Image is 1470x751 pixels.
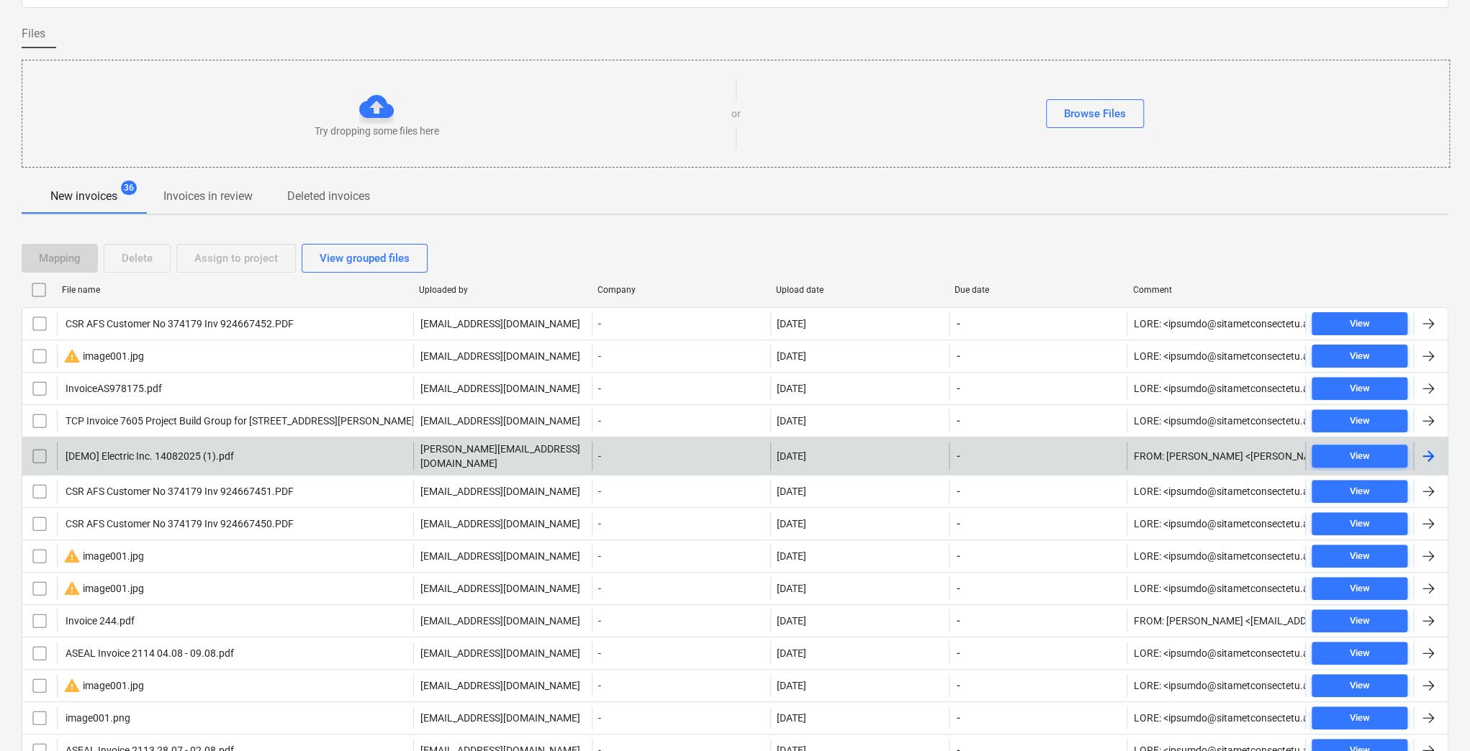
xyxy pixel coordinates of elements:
[1350,645,1370,662] div: View
[1312,409,1407,432] button: View
[63,547,144,565] div: image001.jpg
[955,285,1122,295] div: Due date
[1398,682,1470,751] iframe: Chat Widget
[63,486,294,497] div: CSR AFS Customer No 374179 Inv 924667451.PDF
[777,383,806,394] div: [DATE]
[955,381,962,396] span: -
[1312,312,1407,335] button: View
[420,381,580,396] p: [EMAIL_ADDRESS][DOMAIN_NAME]
[63,580,144,597] div: image001.jpg
[420,317,580,331] p: [EMAIL_ADDRESS][DOMAIN_NAME]
[731,106,741,121] p: or
[592,312,770,335] div: -
[62,285,407,295] div: File name
[1350,678,1370,694] div: View
[63,580,81,597] span: warning
[955,349,962,363] span: -
[955,678,962,693] span: -
[592,345,770,368] div: -
[63,547,81,565] span: warning
[592,512,770,535] div: -
[592,480,770,503] div: -
[955,516,962,531] span: -
[592,577,770,600] div: -
[777,518,806,529] div: [DATE]
[63,415,430,427] div: TCP Invoice 7605 Project Build Group for [STREET_ADDRESS][PERSON_NAME]pdf
[63,318,294,329] div: CSR AFS Customer No 374179 Inv 924667452.PDF
[1350,710,1370,727] div: View
[777,680,806,691] div: [DATE]
[1350,448,1370,465] div: View
[1312,642,1407,665] button: View
[1350,413,1370,429] div: View
[777,486,806,497] div: [DATE]
[63,383,162,394] div: InvoiceAS978175.pdf
[1350,548,1370,565] div: View
[1350,483,1370,500] div: View
[1312,345,1407,368] button: View
[1350,348,1370,365] div: View
[163,188,253,205] p: Invoices in review
[1350,581,1370,597] div: View
[777,647,806,659] div: [DATE]
[315,124,439,138] p: Try dropping some files here
[592,674,770,697] div: -
[1133,285,1300,295] div: Comment
[1312,445,1407,468] button: View
[955,484,962,499] span: -
[1312,512,1407,535] button: View
[63,518,294,529] div: CSR AFS Customer No 374179 Inv 924667450.PDF
[420,414,580,428] p: [EMAIL_ADDRESS][DOMAIN_NAME]
[777,450,806,462] div: [DATE]
[1312,577,1407,600] button: View
[420,442,586,470] p: [PERSON_NAME][EMAIL_ADDRESS][DOMAIN_NAME]
[955,414,962,428] span: -
[592,545,770,568] div: -
[777,583,806,594] div: [DATE]
[1312,706,1407,729] button: View
[955,549,962,563] span: -
[420,581,580,596] p: [EMAIL_ADDRESS][DOMAIN_NAME]
[420,516,580,531] p: [EMAIL_ADDRESS][DOMAIN_NAME]
[420,484,580,499] p: [EMAIL_ADDRESS][DOMAIN_NAME]
[1350,516,1370,532] div: View
[302,244,428,273] button: View grouped files
[1312,674,1407,697] button: View
[592,642,770,665] div: -
[598,285,765,295] div: Company
[50,188,117,205] p: New invoices
[63,615,135,627] div: Invoice 244.pdf
[777,318,806,329] div: [DATE]
[777,712,806,724] div: [DATE]
[420,678,580,693] p: [EMAIL_ADDRESS][DOMAIN_NAME]
[420,549,580,563] p: [EMAIL_ADDRESS][DOMAIN_NAME]
[955,449,962,463] span: -
[63,677,144,694] div: image001.jpg
[420,349,580,363] p: [EMAIL_ADDRESS][DOMAIN_NAME]
[592,442,770,470] div: -
[955,581,962,596] span: -
[592,609,770,632] div: -
[1350,316,1370,332] div: View
[1350,381,1370,397] div: View
[777,550,806,562] div: [DATE]
[420,711,580,725] p: [EMAIL_ADDRESS][DOMAIN_NAME]
[777,415,806,427] div: [DATE]
[1312,545,1407,568] button: View
[419,285,586,295] div: Uploaded by
[955,711,962,725] span: -
[63,450,234,462] div: [DEMO] Electric Inc. 14082025 (1).pdf
[777,615,806,627] div: [DATE]
[777,350,806,362] div: [DATE]
[121,181,137,195] span: 36
[1046,99,1144,128] button: Browse Files
[63,677,81,694] span: warning
[22,60,1450,168] div: Try dropping some files hereorBrowse Files
[63,712,130,724] div: image001.png
[592,377,770,400] div: -
[955,317,962,331] span: -
[1312,377,1407,400] button: View
[63,347,144,365] div: image001.jpg
[287,188,370,205] p: Deleted invoices
[420,614,580,628] p: [EMAIL_ADDRESS][DOMAIN_NAME]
